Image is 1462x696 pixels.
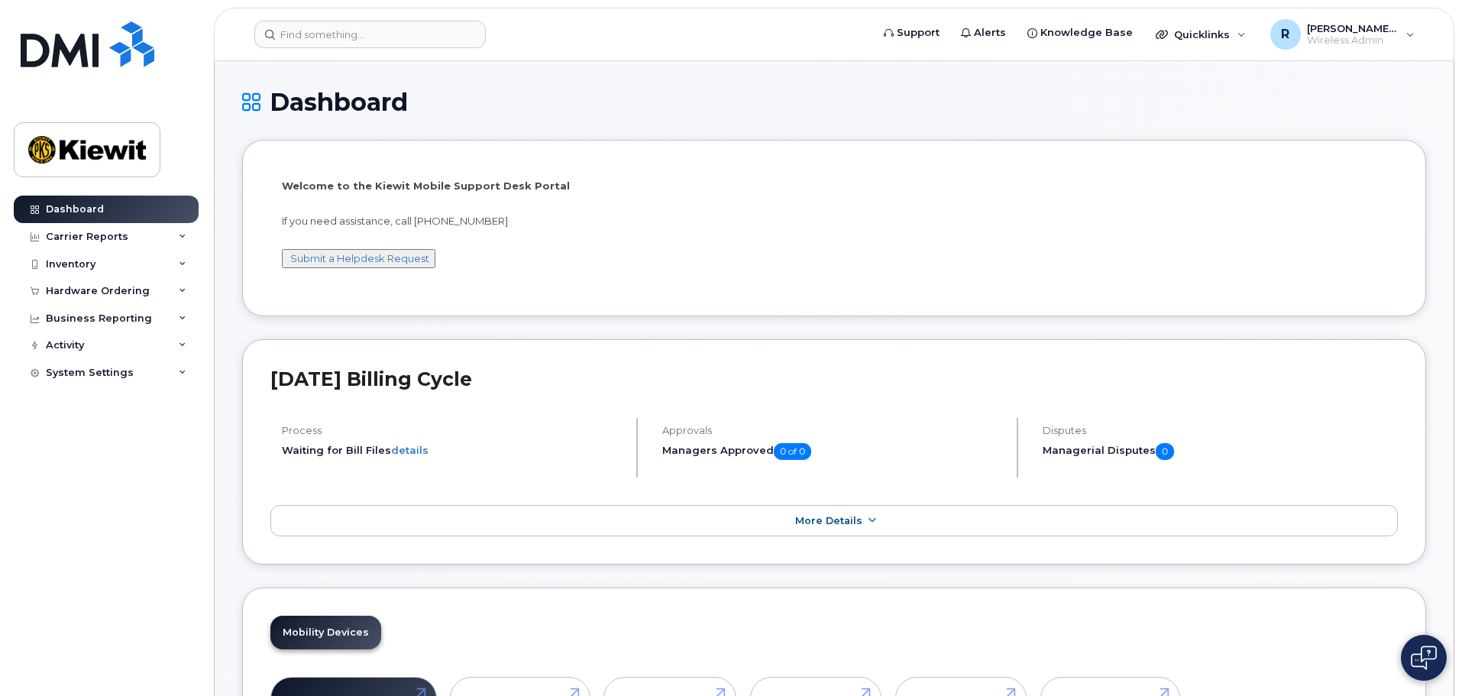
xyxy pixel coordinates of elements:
[242,89,1426,115] h1: Dashboard
[290,252,429,264] a: Submit a Helpdesk Request
[270,367,1398,390] h2: [DATE] Billing Cycle
[662,443,1004,460] h5: Managers Approved
[774,443,811,460] span: 0 of 0
[282,214,1386,228] p: If you need assistance, call [PHONE_NUMBER]
[1156,443,1174,460] span: 0
[282,179,1386,193] p: Welcome to the Kiewit Mobile Support Desk Portal
[795,515,862,526] span: More Details
[391,444,429,456] a: details
[1043,425,1398,436] h4: Disputes
[1043,443,1398,460] h5: Managerial Disputes
[282,443,623,458] li: Waiting for Bill Files
[662,425,1004,436] h4: Approvals
[1411,646,1437,670] img: Open chat
[282,249,435,268] button: Submit a Helpdesk Request
[282,425,623,436] h4: Process
[270,616,381,649] a: Mobility Devices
